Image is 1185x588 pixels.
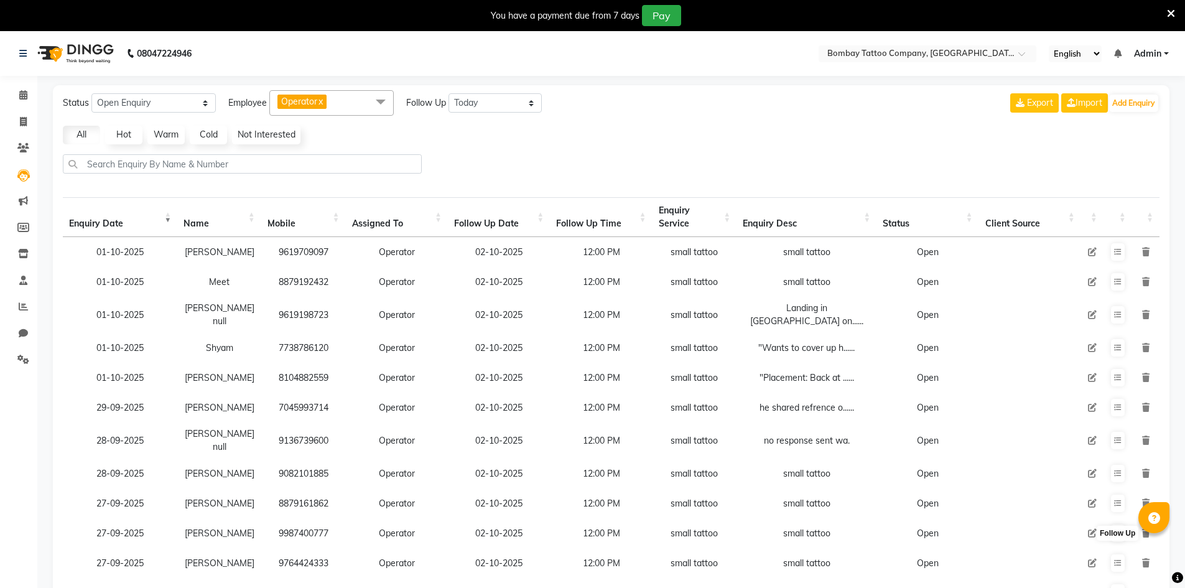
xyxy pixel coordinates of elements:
[653,422,737,459] td: small tattoo
[346,548,448,578] td: Operator
[317,96,323,107] a: x
[653,393,737,422] td: small tattoo
[232,126,300,144] a: Not Interested
[448,237,550,267] td: 02-10-2025
[177,297,261,333] td: [PERSON_NAME] null
[406,96,446,110] span: Follow Up
[448,267,550,297] td: 02-10-2025
[743,527,870,540] div: small tattoo
[177,393,261,422] td: [PERSON_NAME]
[653,237,737,267] td: small tattoo
[1109,95,1158,112] button: Add Enquiry
[261,333,346,363] td: 7738786120
[550,488,652,518] td: 12:00 PM
[177,548,261,578] td: [PERSON_NAME]
[1133,538,1173,576] iframe: chat widget
[876,393,978,422] td: Open
[261,393,346,422] td: 7045993714
[177,422,261,459] td: [PERSON_NAME] null
[448,297,550,333] td: 02-10-2025
[177,333,261,363] td: Shyam
[979,197,1081,237] th: Client Source: activate to sort column ascending
[177,237,261,267] td: [PERSON_NAME]
[137,36,192,71] b: 08047224946
[743,467,870,480] div: small tattoo
[177,267,261,297] td: Meet
[346,267,448,297] td: Operator
[63,393,177,422] td: 29-09-2025
[1104,197,1132,237] th: : activate to sort column ascending
[1097,526,1138,541] div: Follow Up
[261,267,346,297] td: 8879192432
[550,197,652,237] th: Follow Up Time : activate to sort column ascending
[743,371,870,385] div: "Placement: Back at ......
[261,363,346,393] td: 8104882559
[63,333,177,363] td: 01-10-2025
[346,333,448,363] td: Operator
[261,488,346,518] td: 8879161862
[653,459,737,488] td: small tattoo
[1010,93,1059,113] button: Export
[876,422,978,459] td: Open
[876,518,978,548] td: Open
[261,518,346,548] td: 9987400777
[261,459,346,488] td: 9082101885
[653,548,737,578] td: small tattoo
[261,197,346,237] th: Mobile : activate to sort column ascending
[550,422,652,459] td: 12:00 PM
[448,197,550,237] th: Follow Up Date: activate to sort column ascending
[1081,197,1104,237] th: : activate to sort column ascending
[63,126,100,144] a: All
[876,267,978,297] td: Open
[743,557,870,570] div: small tattoo
[550,333,652,363] td: 12:00 PM
[876,363,978,393] td: Open
[550,518,652,548] td: 12:00 PM
[63,518,177,548] td: 27-09-2025
[261,548,346,578] td: 9764424333
[876,333,978,363] td: Open
[448,422,550,459] td: 02-10-2025
[550,459,652,488] td: 12:00 PM
[346,518,448,548] td: Operator
[346,197,448,237] th: Assigned To : activate to sort column ascending
[228,96,267,110] span: Employee
[1027,97,1053,108] span: Export
[448,488,550,518] td: 02-10-2025
[743,246,870,259] div: small tattoo
[261,297,346,333] td: 9619198723
[550,363,652,393] td: 12:00 PM
[448,518,550,548] td: 02-10-2025
[448,333,550,363] td: 02-10-2025
[63,488,177,518] td: 27-09-2025
[653,488,737,518] td: small tattoo
[177,363,261,393] td: [PERSON_NAME]
[491,9,639,22] div: You have a payment due from 7 days
[743,302,870,328] div: Landing in [GEOGRAPHIC_DATA] on......
[190,126,227,144] a: Cold
[743,276,870,289] div: small tattoo
[261,422,346,459] td: 9136739600
[63,363,177,393] td: 01-10-2025
[448,393,550,422] td: 02-10-2025
[105,126,142,144] a: Hot
[63,154,422,174] input: Search Enquiry By Name & Number
[32,36,117,71] img: logo
[653,267,737,297] td: small tattoo
[346,237,448,267] td: Operator
[550,237,652,267] td: 12:00 PM
[653,363,737,393] td: small tattoo
[653,197,737,237] th: Enquiry Service : activate to sort column ascending
[876,297,978,333] td: Open
[63,267,177,297] td: 01-10-2025
[63,96,89,110] span: Status
[63,297,177,333] td: 01-10-2025
[177,197,261,237] th: Name: activate to sort column ascending
[743,342,870,355] div: "Wants to cover up h......
[177,459,261,488] td: [PERSON_NAME]
[876,548,978,578] td: Open
[743,497,870,510] div: small tattoo
[743,434,870,447] div: no response sent wa.
[876,197,978,237] th: Status: activate to sort column ascending
[177,518,261,548] td: [PERSON_NAME]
